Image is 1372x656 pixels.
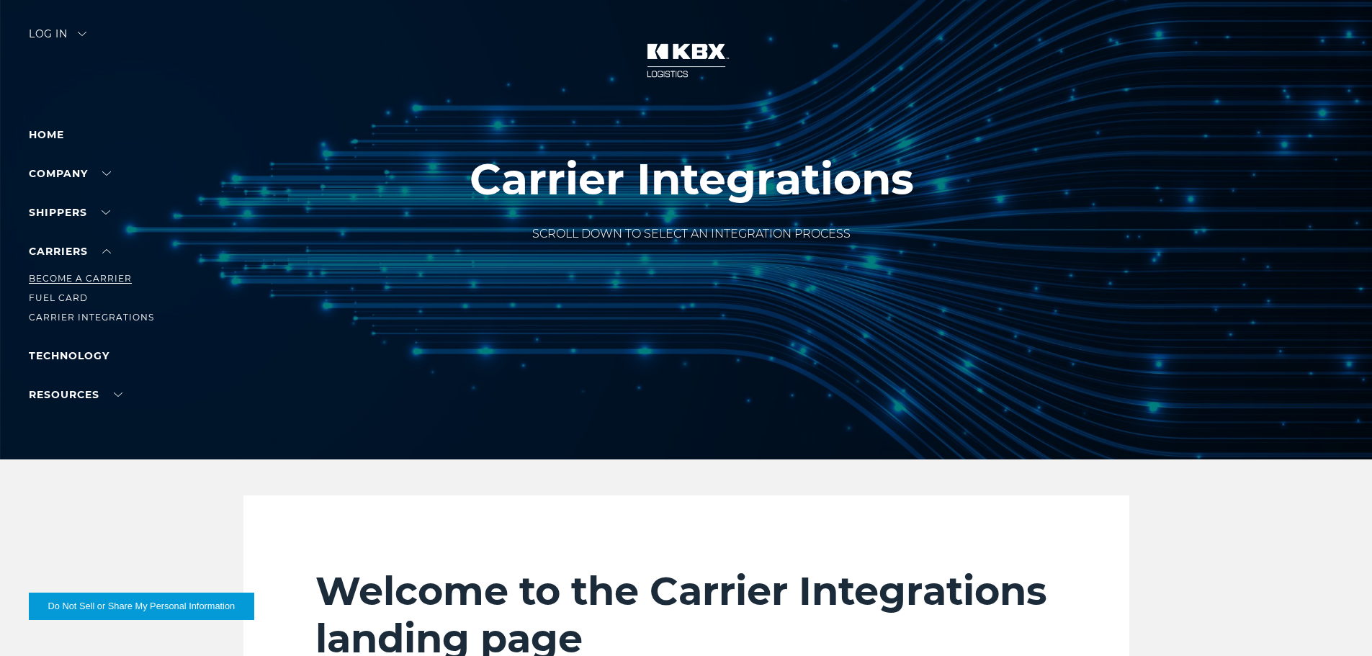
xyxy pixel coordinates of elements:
a: Carriers [29,245,111,258]
button: Do Not Sell or Share My Personal Information [29,593,254,620]
a: Home [29,128,64,141]
a: RESOURCES [29,388,122,401]
a: SHIPPERS [29,206,110,219]
img: kbx logo [632,29,740,92]
p: SCROLL DOWN TO SELECT AN INTEGRATION PROCESS [470,225,914,243]
a: Fuel Card [29,292,88,303]
a: Become a Carrier [29,273,132,284]
a: Carrier Integrations [29,312,154,323]
div: Log in [29,29,86,50]
h1: Carrier Integrations [470,155,914,204]
a: Company [29,167,111,180]
img: arrow [78,32,86,36]
a: Technology [29,349,109,362]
